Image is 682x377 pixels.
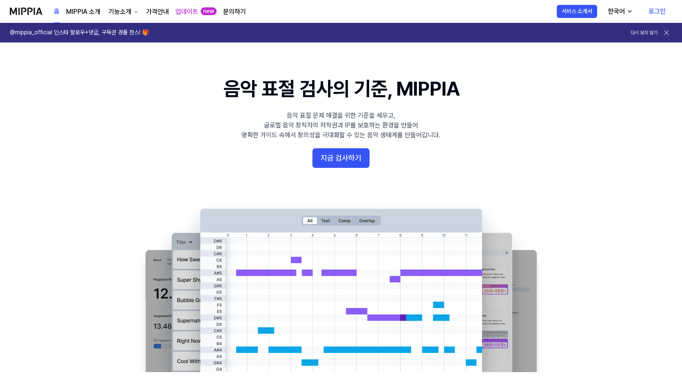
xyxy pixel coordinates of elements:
button: 지금 검사하기 [312,148,370,168]
img: main Image [129,201,553,372]
h1: @mippia_official 인스타 팔로우+댓글, 구독권 경품 찬스! 🎁 [10,29,149,37]
a: 업데이트 [175,7,198,17]
div: new [201,7,217,16]
button: 한국어 [601,3,638,20]
a: MIPPIA 소개 [66,7,100,17]
button: 다시 보지 않기 [631,29,658,36]
div: 기능소개 [107,7,133,17]
button: 기능소개 [107,7,139,17]
h1: 음악 표절 검사의 기준, MIPPIA [224,75,459,103]
a: 가격안내 [146,7,169,17]
div: 한국어 [606,7,627,16]
a: 홈 [54,0,60,23]
a: 문의하기 [223,7,246,17]
div: 음악 표절 문제 해결을 위한 기준을 세우고, 글로벌 음악 창작자의 저작권과 IP를 보호하는 환경을 만들어 명확한 가이드 속에서 창의성을 극대화할 수 있는 음악 생태계를 만들어... [241,111,441,140]
button: 서비스 소개서 [557,5,597,18]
